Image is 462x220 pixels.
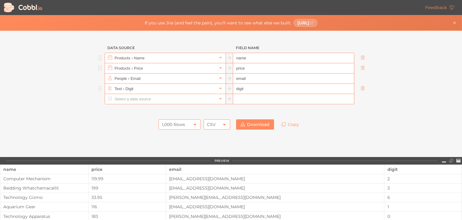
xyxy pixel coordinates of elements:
input: Select a data source [113,84,217,94]
div: Technology Gizmo [0,195,88,200]
div: email [169,165,381,174]
div: [PERSON_NAME][EMAIL_ADDRESS][DOMAIN_NAME] [166,195,384,200]
a: Copy [277,119,303,130]
div: 116 [88,204,165,209]
div: Computer Mechanism [0,176,88,181]
div: PREVIEW [214,159,229,163]
div: CSV [207,119,216,130]
div: 1 [384,204,462,209]
div: Technology Apparatus [0,214,88,219]
input: Select a data source [113,94,217,104]
div: 33.95 [88,195,165,200]
h3: Field Name [233,43,354,53]
a: Download [236,119,274,130]
a: Feedback [421,2,459,13]
input: Select a data source [113,74,217,83]
div: 119.99 [88,176,165,181]
div: price [91,165,162,174]
div: Aquarium Gear [0,204,88,209]
div: Bedding Whatchamacallit [0,186,88,190]
div: 6 [384,195,462,200]
span: If you use Jira (and feel the pain), you'll want to see what else we built: [145,20,291,25]
div: [EMAIL_ADDRESS][DOMAIN_NAME] [166,186,384,190]
input: Select a data source [113,63,217,73]
div: 1,000 Rows [162,119,185,130]
div: [EMAIL_ADDRESS][DOMAIN_NAME] [166,176,384,181]
div: 199 [88,186,165,190]
input: Select a data source [113,53,217,63]
span: [URL] [297,20,309,25]
div: [PERSON_NAME][EMAIL_ADDRESS][DOMAIN_NAME] [166,214,384,219]
button: Close banner [451,19,458,27]
div: name [3,165,85,174]
div: 183 [88,214,165,219]
div: 2 [384,176,462,181]
div: digit [387,165,459,174]
div: 3 [384,186,462,190]
a: [URL] [294,19,318,27]
div: [EMAIL_ADDRESS][DOMAIN_NAME] [166,204,384,209]
h3: Data Source [105,43,226,53]
div: 0 [384,214,462,219]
